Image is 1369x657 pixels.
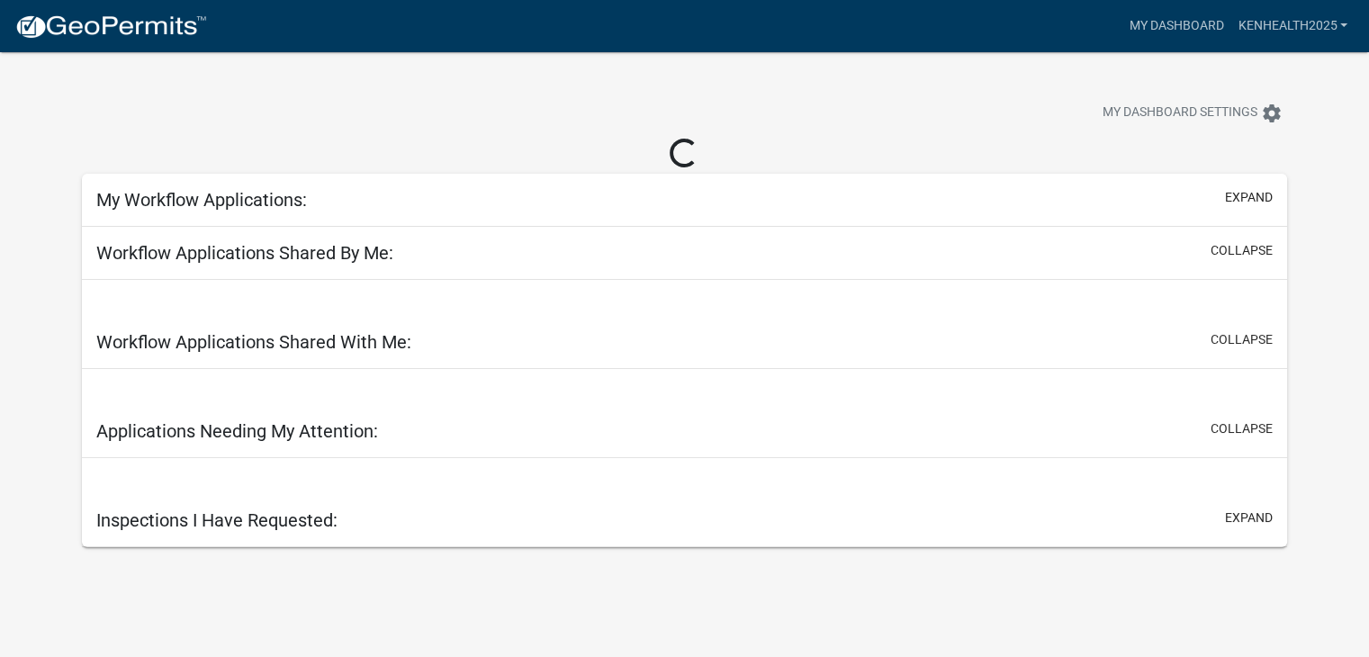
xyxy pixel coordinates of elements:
div: collapse [82,458,1287,494]
a: KenHealth2025 [1230,9,1355,43]
button: collapse [1211,330,1273,349]
a: My Dashboard [1121,9,1230,43]
button: My Dashboard Settingssettings [1088,95,1297,130]
button: collapse [1211,241,1273,260]
h5: Inspections I Have Requested: [96,509,338,531]
h5: Workflow Applications Shared With Me: [96,331,411,353]
button: expand [1225,508,1273,527]
button: expand [1225,188,1273,207]
button: collapse [1211,419,1273,438]
i: settings [1261,103,1283,124]
span: My Dashboard Settings [1103,103,1257,124]
div: collapse [82,280,1287,316]
div: collapse [82,369,1287,405]
h5: Applications Needing My Attention: [96,420,378,442]
h5: My Workflow Applications: [96,189,307,211]
h5: Workflow Applications Shared By Me: [96,242,393,264]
